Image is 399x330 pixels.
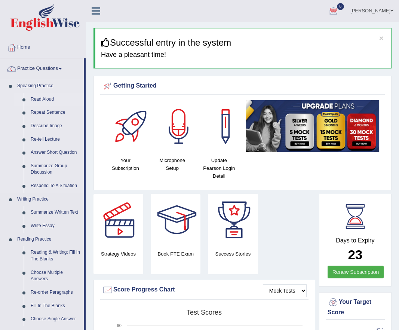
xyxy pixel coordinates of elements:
[14,79,84,93] a: Speaking Practice
[101,38,386,48] h3: Successful entry in the system
[27,286,84,299] a: Re-order Paragraphs
[27,246,84,266] a: Reading & Writing: Fill In The Blanks
[187,309,222,316] tspan: Test scores
[27,219,84,233] a: Write Essay
[208,250,258,258] h4: Success Stories
[27,266,84,286] a: Choose Multiple Answers
[27,93,84,106] a: Read Aloud
[379,34,384,42] button: ×
[337,3,344,10] span: 0
[106,156,145,172] h4: Your Subscription
[328,266,384,278] a: Renew Subscription
[27,299,84,313] a: Fill In The Blanks
[27,119,84,133] a: Describe Image
[151,250,200,258] h4: Book PTE Exam
[117,323,122,328] text: 90
[101,51,386,59] h4: Have a pleasant time!
[102,80,383,92] div: Getting Started
[27,146,84,159] a: Answer Short Question
[93,250,143,258] h4: Strategy Videos
[27,106,84,119] a: Repeat Sentence
[27,312,84,326] a: Choose Single Answer
[27,206,84,219] a: Summarize Written Text
[27,159,84,179] a: Summarize Group Discussion
[102,284,307,296] div: Score Progress Chart
[14,233,84,246] a: Reading Practice
[27,133,84,146] a: Re-tell Lecture
[199,156,239,180] h4: Update Pearson Login Detail
[0,58,84,77] a: Practice Questions
[328,297,383,317] div: Your Target Score
[246,100,379,152] img: small5.jpg
[14,193,84,206] a: Writing Practice
[27,179,84,193] a: Respond To A Situation
[328,237,383,244] h4: Days to Expiry
[0,37,86,56] a: Home
[348,247,362,262] b: 23
[153,156,192,172] h4: Microphone Setup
